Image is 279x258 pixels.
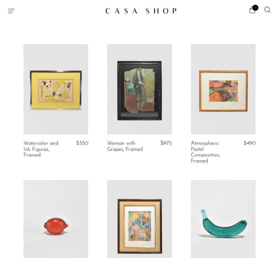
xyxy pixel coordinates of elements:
[252,5,258,11] span: 1
[76,141,88,146] span: $350
[23,141,65,158] a: Watercolor and Ink Figures, Framed
[160,141,172,146] span: $975
[107,141,149,152] a: Woman with Grapes, Framed
[8,7,15,15] button: Menu
[243,141,256,146] span: $490
[191,141,232,164] a: Atmospheric Pastel Composition, Framed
